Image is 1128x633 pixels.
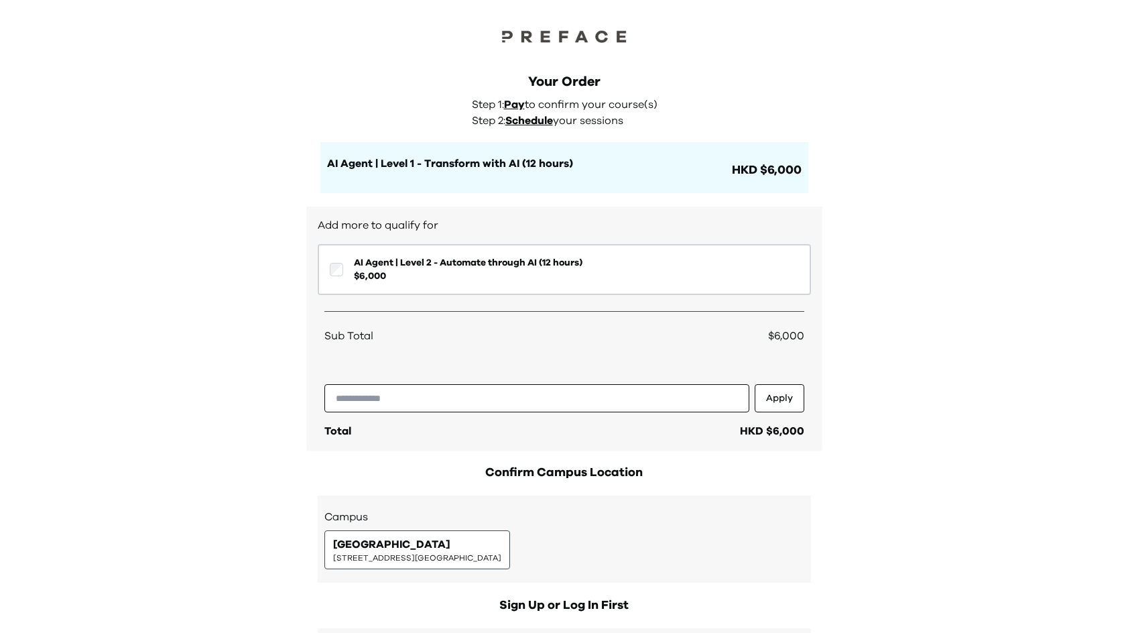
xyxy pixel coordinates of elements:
p: Step 2: your sessions [472,113,665,129]
span: $ 6,000 [354,270,582,283]
h1: AI Agent | Level 1 - Transform with AI (12 hours) [327,156,729,172]
span: Sub Total [324,328,373,344]
h2: Sign Up or Log In First [318,596,811,615]
div: Your Order [320,72,808,91]
span: AI Agent | Level 2 - Automate through AI (12 hours) [354,256,582,270]
h3: Campus [324,509,804,525]
img: Preface Logo [497,27,631,46]
h2: Confirm Campus Location [318,463,811,482]
span: [GEOGRAPHIC_DATA] [333,536,450,553]
h2: Add more to qualify for [318,217,811,233]
span: HKD $6,000 [729,161,802,180]
span: [STREET_ADDRESS][GEOGRAPHIC_DATA] [333,553,501,563]
span: Schedule [505,115,553,126]
span: Total [324,426,351,437]
button: AI Agent | Level 2 - Automate through AI (12 hours)$6,000 [318,244,811,295]
span: $6,000 [768,331,804,341]
span: Pay [504,99,525,110]
button: Apply [755,384,804,412]
p: Step 1: to confirm your course(s) [472,97,665,113]
div: HKD $6,000 [740,423,804,439]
